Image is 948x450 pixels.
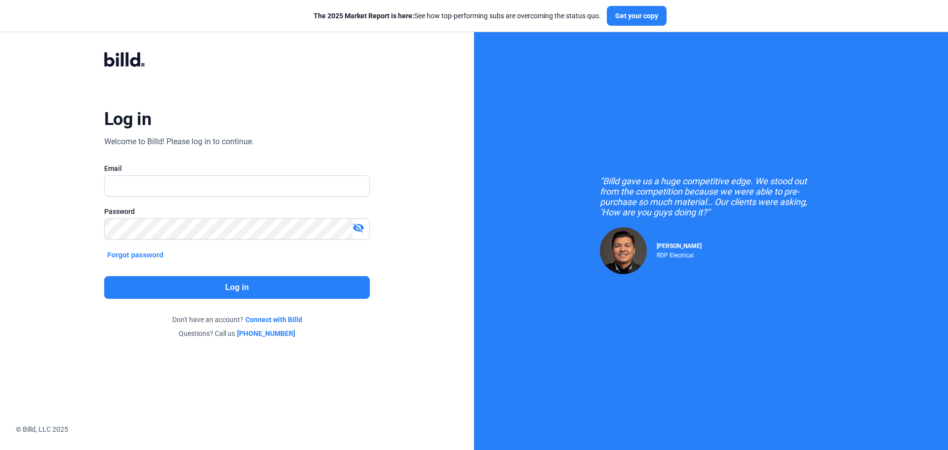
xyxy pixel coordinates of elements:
div: Don't have an account? [104,315,370,325]
a: [PHONE_NUMBER] [237,328,295,338]
span: [PERSON_NAME] [657,243,702,249]
a: Connect with Billd [245,315,302,325]
img: Raul Pacheco [600,227,647,274]
button: Forgot password [104,249,166,260]
div: RDP Electrical [657,249,702,259]
button: Get your copy [607,6,667,26]
button: Log in [104,276,370,299]
span: The 2025 Market Report is here: [314,12,414,20]
div: Password [104,206,370,216]
div: Welcome to Billd! Please log in to continue. [104,136,254,148]
mat-icon: visibility_off [353,222,364,234]
div: "Billd gave us a huge competitive edge. We stood out from the competition because we were able to... [600,176,822,217]
div: Log in [104,108,151,130]
div: Email [104,164,370,173]
div: Questions? Call us [104,328,370,338]
div: See how top-performing subs are overcoming the status quo. [314,11,601,21]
